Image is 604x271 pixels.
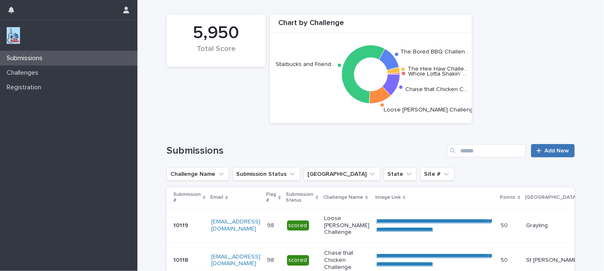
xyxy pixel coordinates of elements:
p: Points [500,193,516,202]
p: Grayling [526,222,581,229]
p: Challenges [3,69,45,77]
text: The Bored BBQ Challen… [401,49,469,55]
p: Challenge Name [323,193,363,202]
p: 50 [501,220,510,229]
p: St [PERSON_NAME] [526,257,581,264]
img: jxsLJbdS1eYBI7rVAS4p [7,27,20,44]
div: scored [287,255,309,266]
p: 10119 [173,220,190,229]
a: [EMAIL_ADDRESS][DOMAIN_NAME] [211,254,260,267]
a: [EMAIL_ADDRESS][DOMAIN_NAME] [211,219,260,232]
p: Chase that Chicken Challenge [324,250,369,271]
p: [GEOGRAPHIC_DATA] [525,193,577,202]
text: Loose [PERSON_NAME] Challenge [384,107,477,113]
button: Submission Status [232,167,300,181]
p: Image Link [375,193,401,202]
div: Total Score [181,45,252,62]
button: Challenge Name [167,167,229,181]
button: Site # [420,167,454,181]
text: Whole Lotta Shakin’ … [408,71,467,76]
p: Email [210,193,223,202]
div: scored [287,220,309,231]
p: Loose [PERSON_NAME] Challenge [324,215,369,236]
input: Search [447,144,526,157]
h1: Submissions [167,145,444,157]
p: Submission # [173,190,201,205]
button: State [384,167,417,181]
p: Submissions [3,54,49,62]
p: Registration [3,84,48,91]
span: Add New [545,148,569,154]
div: 5,950 [181,23,252,43]
p: Submission Status [286,190,314,205]
div: Chart by Challenge [270,19,472,33]
text: The Hee Haw Challe… [408,66,468,72]
p: 98 [267,220,276,229]
p: 50 [501,255,510,264]
text: Starbucks and Friend… [276,61,335,67]
button: Closest City [304,167,380,181]
p: 98 [267,255,276,264]
a: Add New [531,144,575,157]
text: Chase that Chicken C… [405,86,467,92]
p: 10118 [173,255,190,264]
p: Flag # [266,190,276,205]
